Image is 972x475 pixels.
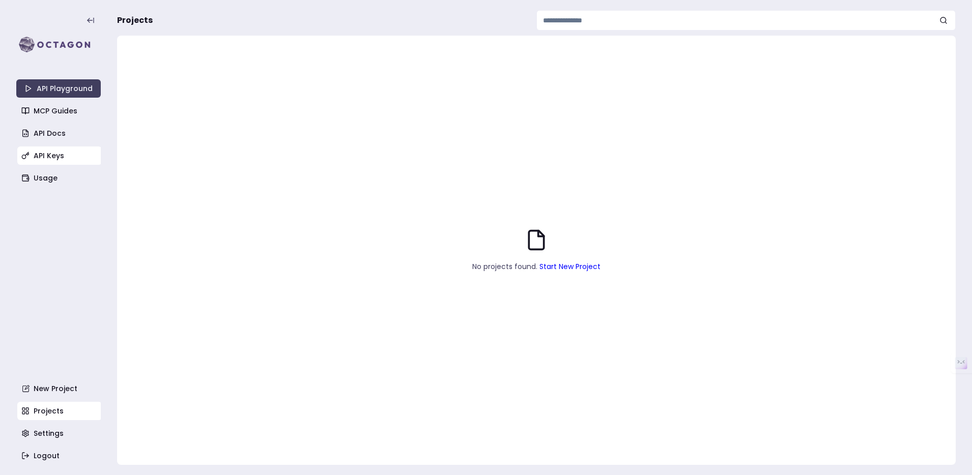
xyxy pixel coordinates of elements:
a: Projects [17,402,102,420]
img: logo-rect-yK7x_WSZ.svg [16,35,101,55]
a: Usage [17,169,102,187]
a: Start New Project [539,261,601,272]
a: Logout [17,447,102,465]
a: API Docs [17,124,102,142]
a: Settings [17,424,102,442]
a: API Playground [16,79,101,98]
p: No projects found. [425,261,648,272]
a: API Keys [17,146,102,165]
span: Projects [117,14,153,26]
a: MCP Guides [17,102,102,120]
a: New Project [17,379,102,398]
